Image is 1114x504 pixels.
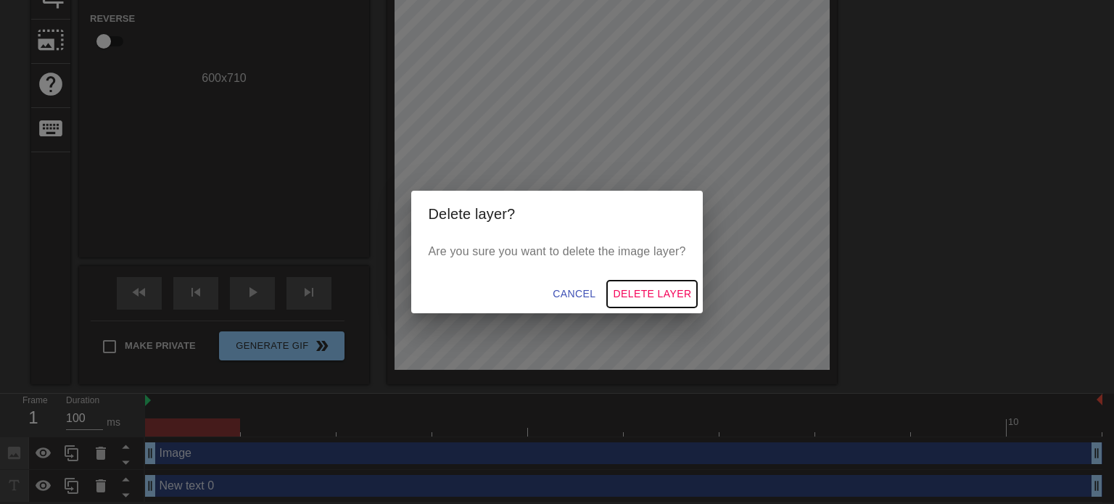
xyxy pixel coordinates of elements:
[613,285,691,303] span: Delete Layer
[607,281,697,307] button: Delete Layer
[429,243,686,260] p: Are you sure you want to delete the image layer?
[429,202,686,226] h2: Delete layer?
[547,281,601,307] button: Cancel
[553,285,595,303] span: Cancel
